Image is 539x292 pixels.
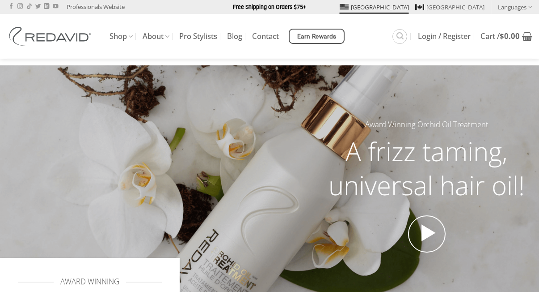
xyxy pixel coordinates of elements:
span: Earn Rewards [297,32,337,42]
a: Contact [252,28,279,44]
a: Blog [227,28,242,44]
strong: Free Shipping on Orders $75+ [233,4,306,10]
span: $ [500,31,504,41]
a: View cart [480,26,532,46]
a: Login / Register [418,28,471,44]
a: Follow on YouTube [53,4,58,10]
span: Login / Register [418,33,471,40]
h2: A frizz taming, universal hair oil! [321,134,533,202]
span: Cart / [480,33,520,40]
a: Follow on Instagram [17,4,23,10]
a: Earn Rewards [289,29,345,44]
a: About [143,28,169,45]
a: [GEOGRAPHIC_DATA] [415,0,484,14]
a: Pro Stylists [179,28,217,44]
a: Follow on Facebook [8,4,14,10]
img: REDAVID Salon Products | United States [7,27,96,46]
a: Follow on LinkedIn [44,4,49,10]
a: [GEOGRAPHIC_DATA] [340,0,409,14]
a: Shop [109,28,133,45]
a: Follow on TikTok [26,4,32,10]
a: Open video in lightbox [408,215,446,253]
a: Search [392,29,407,44]
h5: Award Winning Orchid Oil Treatment [321,119,533,131]
bdi: 0.00 [500,31,520,41]
a: Languages [498,0,532,13]
a: Follow on Twitter [35,4,41,10]
span: AWARD WINNING [60,276,119,288]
